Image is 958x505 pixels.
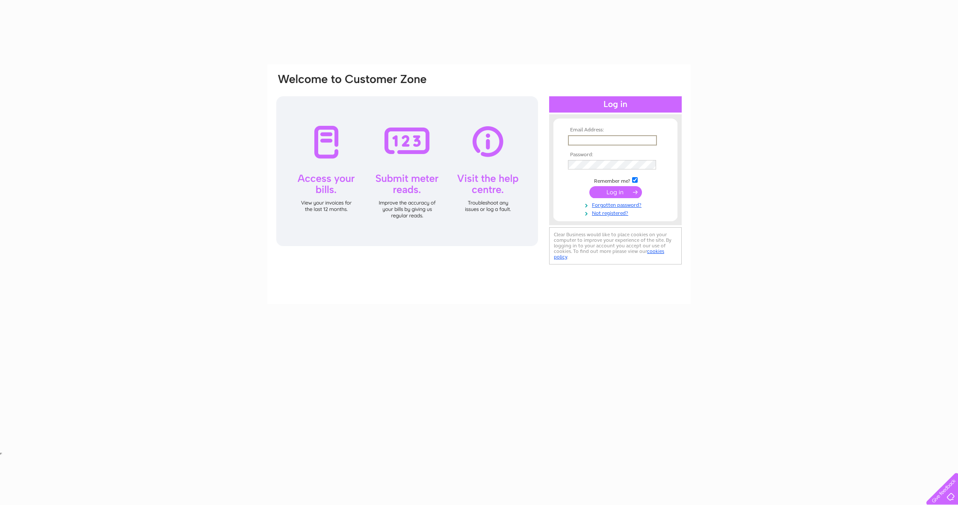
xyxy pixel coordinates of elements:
[566,152,665,158] th: Password:
[554,248,664,260] a: cookies policy
[566,127,665,133] th: Email Address:
[549,227,682,264] div: Clear Business would like to place cookies on your computer to improve your experience of the sit...
[568,200,665,208] a: Forgotten password?
[566,176,665,184] td: Remember me?
[568,208,665,217] a: Not registered?
[589,186,642,198] input: Submit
